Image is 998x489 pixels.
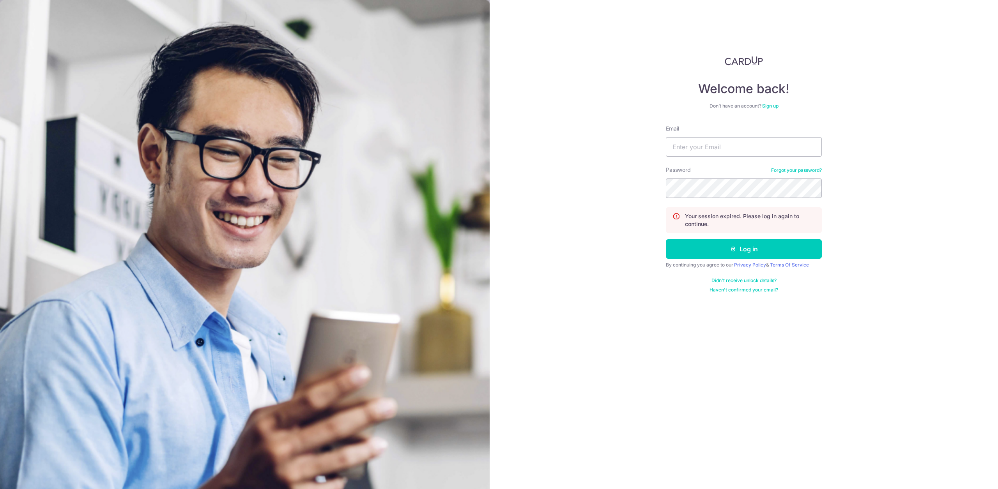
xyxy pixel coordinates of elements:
div: Don’t have an account? [666,103,822,109]
a: Didn't receive unlock details? [711,277,777,284]
div: By continuing you agree to our & [666,262,822,268]
img: CardUp Logo [725,56,763,65]
a: Terms Of Service [770,262,809,268]
label: Email [666,125,679,132]
p: Your session expired. Please log in again to continue. [685,212,815,228]
a: Privacy Policy [734,262,766,268]
a: Sign up [762,103,779,109]
a: Haven't confirmed your email? [710,287,778,293]
label: Password [666,166,691,174]
input: Enter your Email [666,137,822,157]
a: Forgot your password? [771,167,822,173]
h4: Welcome back! [666,81,822,97]
button: Log in [666,239,822,259]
